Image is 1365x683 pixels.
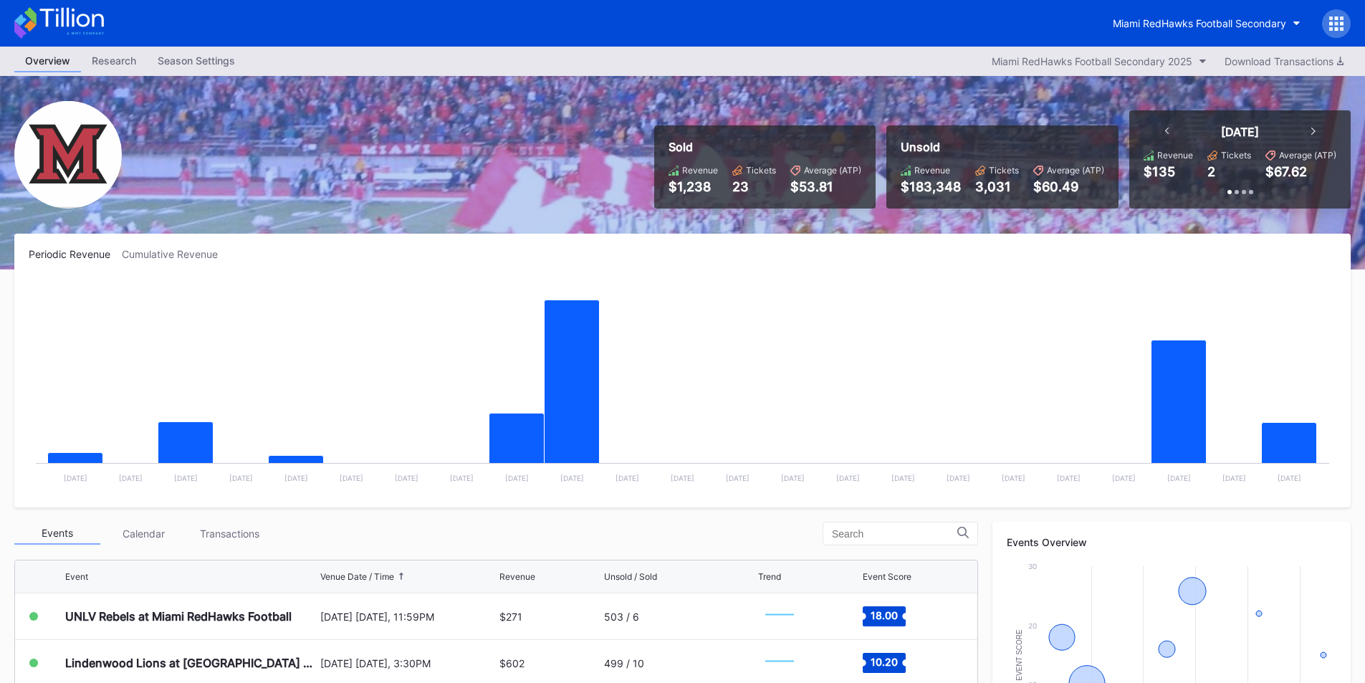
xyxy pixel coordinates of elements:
div: Transactions [186,522,272,545]
div: Revenue [682,165,718,176]
div: $1,238 [669,179,718,194]
text: [DATE] [64,474,87,482]
div: Miami RedHawks Football Secondary 2025 [992,55,1192,67]
button: Miami RedHawks Football Secondary [1102,10,1311,37]
a: Research [81,50,147,72]
text: [DATE] [119,474,143,482]
div: Trend [758,571,781,582]
div: $135 [1144,164,1175,179]
div: 3,031 [975,179,1019,194]
text: [DATE] [781,474,805,482]
img: Miami_RedHawks_Football_Secondary.png [14,101,122,209]
a: Season Settings [147,50,246,72]
text: 10.20 [871,656,898,668]
div: $602 [499,657,525,669]
div: Average (ATP) [1047,165,1104,176]
text: Event Score [1015,629,1023,681]
div: UNLV Rebels at Miami RedHawks Football [65,609,292,624]
div: Tickets [989,165,1019,176]
text: [DATE] [229,474,253,482]
text: [DATE] [1222,474,1246,482]
div: $67.62 [1265,164,1307,179]
div: Events [14,522,100,545]
text: [DATE] [1057,474,1081,482]
div: Revenue [499,571,535,582]
div: Event [65,571,88,582]
div: [DATE] [1221,125,1259,139]
div: Average (ATP) [804,165,861,176]
text: [DATE] [505,474,529,482]
text: [DATE] [671,474,694,482]
div: Unsold / Sold [604,571,657,582]
button: Miami RedHawks Football Secondary 2025 [985,52,1214,71]
div: $53.81 [790,179,861,194]
div: $60.49 [1033,179,1104,194]
text: [DATE] [174,474,198,482]
div: Revenue [914,165,950,176]
text: [DATE] [947,474,970,482]
div: 23 [732,179,776,194]
div: Season Settings [147,50,246,71]
div: Tickets [746,165,776,176]
text: [DATE] [395,474,418,482]
div: Cumulative Revenue [122,248,229,260]
div: Research [81,50,147,71]
div: $271 [499,611,522,623]
div: 503 / 6 [604,611,639,623]
div: 2 [1207,164,1215,179]
div: [DATE] [DATE], 3:30PM [320,657,497,669]
div: Sold [669,140,861,154]
text: [DATE] [450,474,474,482]
text: [DATE] [836,474,860,482]
text: [DATE] [616,474,639,482]
div: [DATE] [DATE], 11:59PM [320,611,497,623]
text: [DATE] [340,474,363,482]
svg: Chart title [758,645,801,681]
div: Tickets [1221,150,1251,161]
div: 499 / 10 [604,657,644,669]
text: [DATE] [1112,474,1136,482]
div: Events Overview [1007,536,1336,548]
svg: Chart title [29,278,1336,493]
text: [DATE] [284,474,308,482]
div: Download Transactions [1225,55,1344,67]
text: [DATE] [726,474,749,482]
div: Average (ATP) [1279,150,1336,161]
text: [DATE] [1002,474,1025,482]
div: Miami RedHawks Football Secondary [1113,17,1286,29]
text: [DATE] [1167,474,1191,482]
div: $183,348 [901,179,961,194]
svg: Chart title [758,598,801,634]
a: Overview [14,50,81,72]
div: Unsold [901,140,1104,154]
text: [DATE] [560,474,584,482]
button: Download Transactions [1217,52,1351,71]
div: Calendar [100,522,186,545]
div: Lindenwood Lions at [GEOGRAPHIC_DATA] RedHawks Football [65,656,317,670]
text: [DATE] [891,474,915,482]
input: Search [832,528,957,540]
text: 20 [1028,621,1037,630]
text: [DATE] [1278,474,1301,482]
div: Venue Date / Time [320,571,394,582]
text: 18.00 [871,609,898,621]
text: 30 [1028,562,1037,570]
div: Event Score [863,571,911,582]
div: Periodic Revenue [29,248,122,260]
div: Revenue [1157,150,1193,161]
